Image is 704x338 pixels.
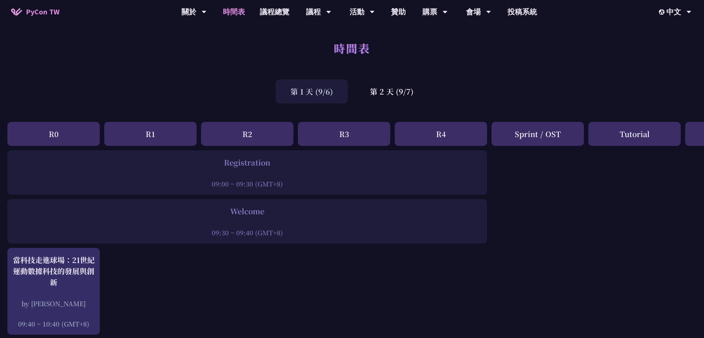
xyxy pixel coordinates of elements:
[11,206,483,217] div: Welcome
[26,6,59,17] span: PyCon TW
[334,37,370,59] h1: 時間表
[298,122,390,146] div: R3
[355,79,428,103] div: 第 2 天 (9/7)
[11,179,483,188] div: 09:00 ~ 09:30 (GMT+8)
[492,122,584,146] div: Sprint / OST
[7,122,100,146] div: R0
[11,228,483,237] div: 09:30 ~ 09:40 (GMT+8)
[276,79,348,103] div: 第 1 天 (9/6)
[395,122,487,146] div: R4
[11,319,96,328] div: 09:40 ~ 10:40 (GMT+8)
[104,122,197,146] div: R1
[11,255,96,288] div: 當科技走進球場：21世紀運動數據科技的發展與創新
[201,122,293,146] div: R2
[11,8,22,16] img: Home icon of PyCon TW 2025
[588,122,681,146] div: Tutorial
[11,157,483,168] div: Registration
[4,3,67,21] a: PyCon TW
[659,9,666,15] img: Locale Icon
[11,255,96,328] a: 當科技走進球場：21世紀運動數據科技的發展與創新 by [PERSON_NAME] 09:40 ~ 10:40 (GMT+8)
[11,299,96,308] div: by [PERSON_NAME]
